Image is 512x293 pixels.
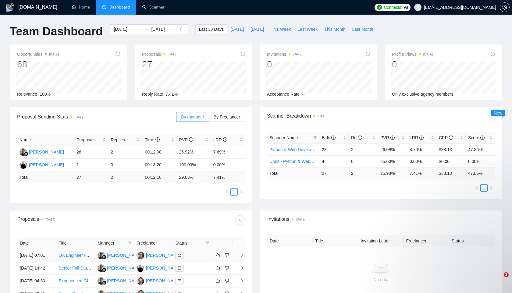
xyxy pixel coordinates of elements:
[74,159,108,171] td: 1
[216,278,220,283] span: like
[225,253,229,258] span: dislike
[17,215,131,225] div: Proposals
[223,277,231,284] button: dislike
[74,171,108,183] td: 27
[500,5,509,10] span: setting
[481,185,487,191] a: 1
[214,277,222,284] button: like
[321,24,349,34] button: This Month
[491,52,495,56] span: info-circle
[225,266,229,270] span: dislike
[175,240,203,246] span: Status
[439,135,453,140] span: CPR
[102,268,106,272] img: gigradar-bm.png
[146,265,181,271] div: [PERSON_NAME]
[29,161,64,168] div: [PERSON_NAME]
[211,159,245,171] td: 0.00%
[267,112,495,120] span: Scanner Breakdown
[178,279,181,283] span: mail
[230,26,244,33] span: [DATE]
[137,264,144,272] img: UA
[17,51,59,58] span: Opportunities
[142,159,176,171] td: 00:13:20
[56,249,95,262] td: QA Engineer / Test Engineer
[189,137,193,142] span: info-circle
[142,92,163,97] span: Reply Rate
[177,146,211,159] td: 26.92%
[489,186,493,190] span: right
[349,155,378,167] td: 0
[127,238,133,248] span: filter
[312,133,318,142] span: filter
[331,136,336,140] span: info-circle
[423,53,433,56] time: [DATE]
[204,238,211,248] span: filter
[225,278,229,283] span: dislike
[251,26,264,33] span: [DATE]
[488,184,495,192] button: right
[144,27,149,32] span: to
[267,24,294,34] button: This Week
[214,252,222,259] button: like
[313,235,358,247] th: Title
[468,135,485,140] span: Score
[206,241,209,245] span: filter
[267,235,313,247] th: Date
[267,51,303,58] span: Invitations
[108,146,142,159] td: 2
[231,189,237,195] a: 1
[40,92,51,97] span: 100%
[137,252,144,259] img: MH
[377,5,382,10] img: upwork-logo.png
[17,171,74,183] td: Total
[199,26,224,33] span: Last 30 Days
[17,262,56,275] td: [DATE] 14:42
[107,277,142,284] div: [PERSON_NAME]
[504,272,509,277] span: 1
[56,262,95,275] td: Senior Full-Stack Engineer (Tech Lead Potential) for AI App Migration
[247,24,267,34] button: [DATE]
[211,171,245,183] td: 7.41 %
[10,24,103,39] h1: Team Dashboard
[137,252,181,257] a: MH[PERSON_NAME]
[142,5,165,10] a: searchScanner
[407,167,436,179] td: 7.41 %
[500,5,510,10] a: setting
[223,264,231,272] button: dislike
[404,4,408,11] span: 98
[267,167,319,179] td: Total
[480,136,485,140] span: info-circle
[214,115,240,119] span: By Freelancer
[108,134,142,146] th: Replies
[59,266,190,270] a: Senior Full-Stack Engineer (Tech Lead Potential) for AI App Migration
[128,241,132,245] span: filter
[319,155,349,167] td: 4
[380,135,395,140] span: PVR
[213,137,227,142] span: LRR
[155,137,160,142] span: info-circle
[137,265,181,270] a: UA[PERSON_NAME]
[416,5,420,9] span: user
[98,240,126,246] span: Manager
[378,143,407,155] td: 26.09%
[17,113,176,121] span: Proposal Sending Stats
[24,152,28,156] img: gigradar-bm.png
[146,252,181,259] div: [PERSON_NAME]
[349,167,378,179] td: 2
[98,252,142,257] a: MH[PERSON_NAME]
[102,281,106,285] img: gigradar-bm.png
[436,167,466,179] td: $ 38.13
[5,3,15,12] img: logo
[108,159,142,171] td: 0
[358,136,362,140] span: info-circle
[211,146,245,159] td: 7.69%
[500,2,510,12] button: setting
[98,278,142,283] a: MH[PERSON_NAME]
[488,184,495,192] li: Next Page
[223,188,230,196] li: Previous Page
[142,146,176,159] td: 00:12:08
[145,137,159,142] span: Time
[142,58,177,70] div: 27
[116,52,120,56] span: info-circle
[227,24,247,34] button: [DATE]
